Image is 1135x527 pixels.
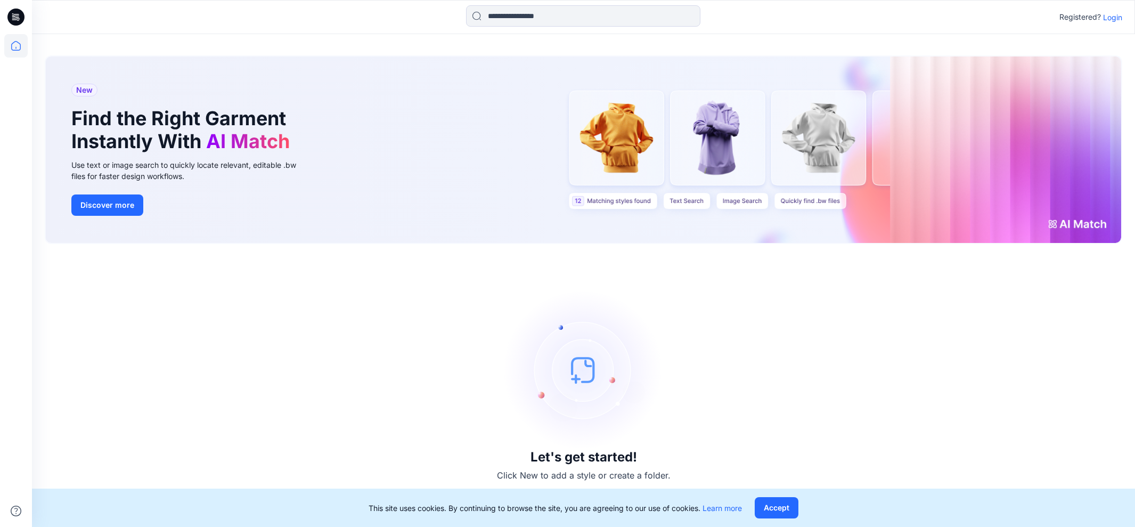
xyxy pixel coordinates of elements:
[497,469,671,482] p: Click New to add a style or create a folder.
[76,84,93,96] span: New
[530,450,637,465] h3: Let's get started!
[1103,12,1122,23] p: Login
[369,502,742,514] p: This site uses cookies. By continuing to browse the site, you are agreeing to our use of cookies.
[71,107,295,153] h1: Find the Right Garment Instantly With
[206,129,290,153] span: AI Match
[71,159,311,182] div: Use text or image search to quickly locate relevant, editable .bw files for faster design workflows.
[504,290,664,450] img: empty-state-image.svg
[703,504,742,513] a: Learn more
[1059,11,1101,23] p: Registered?
[755,497,798,518] button: Accept
[71,194,143,216] button: Discover more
